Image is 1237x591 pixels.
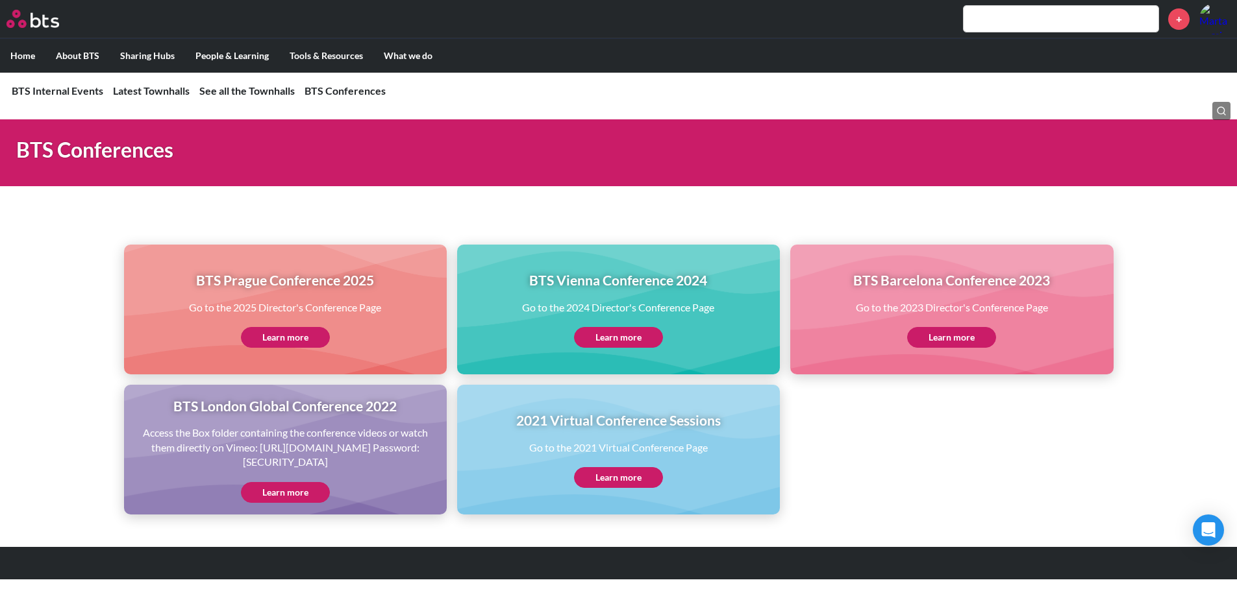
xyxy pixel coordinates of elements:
[189,271,381,289] h1: BTS Prague Conference 2025
[110,39,185,73] label: Sharing Hubs
[12,84,103,97] a: BTS Internal Events
[1199,3,1231,34] img: Marta Faccini
[853,300,1050,315] p: Go to the 2023 Director's Conference Page
[113,84,190,97] a: Latest Townhalls
[1199,3,1231,34] a: Profile
[16,136,859,165] h1: BTS Conferences
[6,10,59,28] img: BTS Logo
[522,271,714,289] h1: BTS Vienna Conference 2024
[6,10,83,28] a: Go home
[373,39,443,73] label: What we do
[241,327,330,348] a: Learn more
[574,327,663,348] a: Learn more
[185,39,279,73] label: People & Learning
[45,39,110,73] label: About BTS
[853,271,1050,289] h1: BTS Barcelona Conference 2023
[189,300,381,315] p: Go to the 2025 Director's Conference Page
[241,482,330,503] a: Learn more
[516,411,721,429] h1: 2021 Virtual Conference Sessions
[907,327,996,348] a: Learn more
[279,39,373,73] label: Tools & Resources
[199,84,295,97] a: See all the Townhalls
[133,426,438,469] p: Access the Box folder containing the conference videos or watch them directly on Vimeo: [URL][DOM...
[1193,514,1224,546] div: Open Intercom Messenger
[574,467,663,488] a: Learn more
[516,440,721,455] p: Go to the 2021 Virtual Conference Page
[1168,8,1190,30] a: +
[522,300,714,315] p: Go to the 2024 Director's Conference Page
[133,396,438,415] h1: BTS London Global Conference 2022
[305,84,386,97] a: BTS Conferences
